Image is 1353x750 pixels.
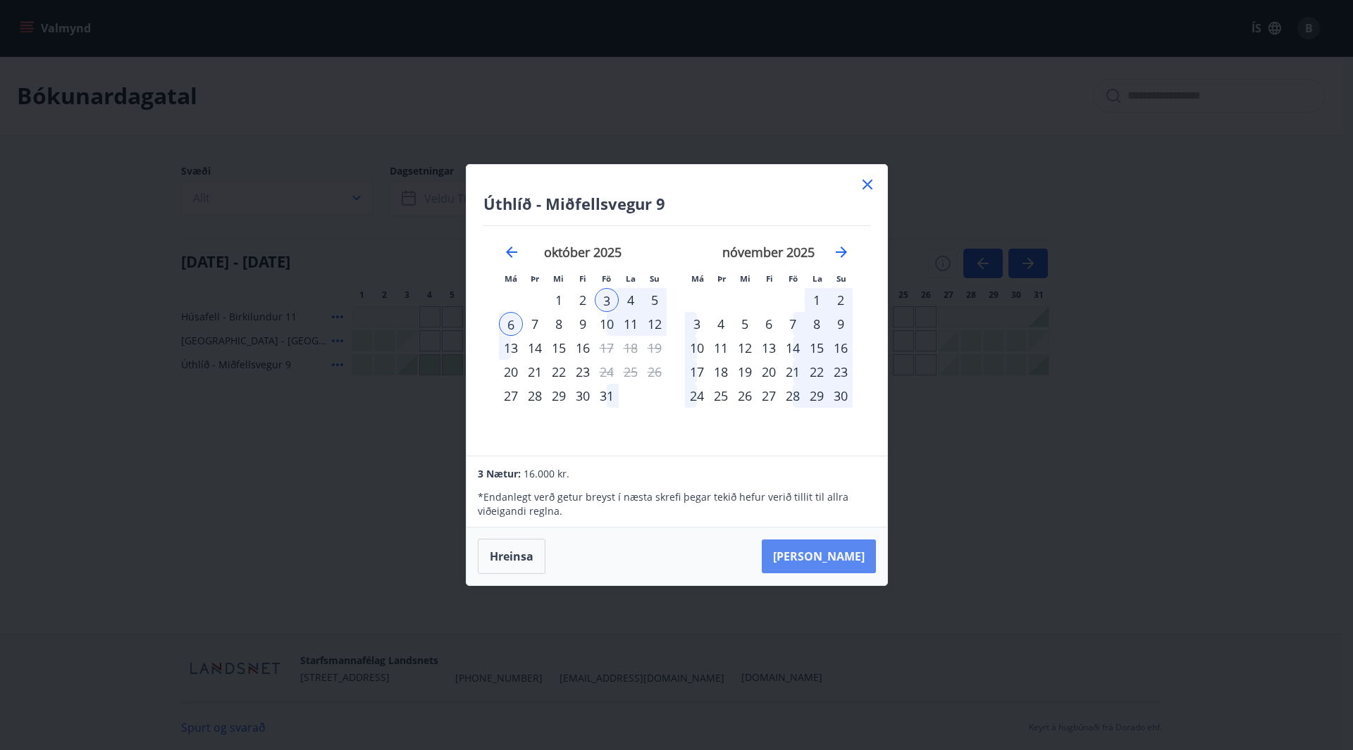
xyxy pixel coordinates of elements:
[579,273,586,284] small: Fi
[805,336,829,360] td: Choose laugardagur, 15. nóvember 2025 as your check-in date. It’s available.
[595,384,619,408] div: 31
[595,360,619,384] td: Choose föstudagur, 24. október 2025 as your check-in date. It’s available.
[691,273,704,284] small: Má
[547,288,571,312] div: 1
[685,384,709,408] td: Choose mánudagur, 24. nóvember 2025 as your check-in date. It’s available.
[717,273,726,284] small: Þr
[571,312,595,336] div: 9
[829,288,853,312] div: 2
[547,336,571,360] td: Choose miðvikudagur, 15. október 2025 as your check-in date. It’s available.
[571,288,595,312] td: Choose fimmtudagur, 2. október 2025 as your check-in date. It’s available.
[547,312,571,336] td: Choose miðvikudagur, 8. október 2025 as your check-in date. It’s available.
[505,273,517,284] small: Má
[709,384,733,408] div: 25
[595,288,619,312] td: Selected as start date. föstudagur, 3. október 2025
[595,312,619,336] div: 10
[781,384,805,408] div: 28
[805,384,829,408] td: Choose laugardagur, 29. nóvember 2025 as your check-in date. It’s available.
[757,360,781,384] td: Choose fimmtudagur, 20. nóvember 2025 as your check-in date. It’s available.
[829,336,853,360] td: Choose sunnudagur, 16. nóvember 2025 as your check-in date. It’s available.
[757,336,781,360] div: 13
[781,360,805,384] div: 21
[709,312,733,336] div: 4
[805,360,829,384] td: Choose laugardagur, 22. nóvember 2025 as your check-in date. It’s available.
[531,273,539,284] small: Þr
[553,273,564,284] small: Mi
[547,384,571,408] div: 29
[571,384,595,408] td: Choose fimmtudagur, 30. október 2025 as your check-in date. It’s available.
[733,384,757,408] div: 26
[829,288,853,312] td: Choose sunnudagur, 2. nóvember 2025 as your check-in date. It’s available.
[643,288,667,312] div: 5
[499,360,523,384] div: Aðeins innritun í boði
[499,360,523,384] td: Choose mánudagur, 20. október 2025 as your check-in date. It’s available.
[478,467,521,480] span: 3 Nætur:
[571,360,595,384] div: 23
[829,360,853,384] div: 23
[733,336,757,360] div: 12
[781,384,805,408] td: Choose föstudagur, 28. nóvember 2025 as your check-in date. It’s available.
[805,288,829,312] div: 1
[547,360,571,384] div: 22
[709,312,733,336] td: Choose þriðjudagur, 4. nóvember 2025 as your check-in date. It’s available.
[733,360,757,384] td: Choose miðvikudagur, 19. nóvember 2025 as your check-in date. It’s available.
[733,312,757,336] td: Choose miðvikudagur, 5. nóvember 2025 as your check-in date. It’s available.
[650,273,660,284] small: Su
[757,336,781,360] td: Choose fimmtudagur, 13. nóvember 2025 as your check-in date. It’s available.
[483,226,870,439] div: Calendar
[547,288,571,312] td: Choose miðvikudagur, 1. október 2025 as your check-in date. It’s available.
[544,244,622,261] strong: október 2025
[762,539,876,573] button: [PERSON_NAME]
[805,312,829,336] div: 8
[733,336,757,360] td: Choose miðvikudagur, 12. nóvember 2025 as your check-in date. It’s available.
[685,312,709,336] div: 3
[523,360,547,384] td: Choose þriðjudagur, 21. október 2025 as your check-in date. It’s available.
[709,360,733,384] div: 18
[709,384,733,408] td: Choose þriðjudagur, 25. nóvember 2025 as your check-in date. It’s available.
[595,384,619,408] td: Choose föstudagur, 31. október 2025 as your check-in date. It’s available.
[523,384,547,408] div: 28
[833,244,850,261] div: Move forward to switch to the next month.
[836,273,846,284] small: Su
[619,336,643,360] td: Not available. laugardagur, 18. október 2025
[619,288,643,312] div: 4
[523,336,547,360] td: Choose þriðjudagur, 14. október 2025 as your check-in date. It’s available.
[805,360,829,384] div: 22
[602,273,611,284] small: Fö
[626,273,636,284] small: La
[685,360,709,384] div: 17
[595,336,619,360] td: Choose föstudagur, 17. október 2025 as your check-in date. It’s available.
[685,312,709,336] td: Choose mánudagur, 3. nóvember 2025 as your check-in date. It’s available.
[499,312,523,336] div: 6
[571,336,595,360] div: 16
[740,273,750,284] small: Mi
[595,336,619,360] div: Aðeins útritun í boði
[499,384,523,408] td: Choose mánudagur, 27. október 2025 as your check-in date. It’s available.
[781,312,805,336] td: Choose föstudagur, 7. nóvember 2025 as your check-in date. It’s available.
[781,336,805,360] div: 14
[571,312,595,336] td: Choose fimmtudagur, 9. október 2025 as your check-in date. It’s available.
[829,336,853,360] div: 16
[643,312,667,336] div: 12
[709,336,733,360] td: Choose þriðjudagur, 11. nóvember 2025 as your check-in date. It’s available.
[805,336,829,360] div: 15
[709,336,733,360] div: 11
[829,360,853,384] td: Choose sunnudagur, 23. nóvember 2025 as your check-in date. It’s available.
[757,312,781,336] div: 6
[685,336,709,360] div: 10
[523,360,547,384] div: 21
[571,384,595,408] div: 30
[499,336,523,360] td: Choose mánudagur, 13. október 2025 as your check-in date. It’s available.
[643,312,667,336] td: Choose sunnudagur, 12. október 2025 as your check-in date. It’s available.
[547,360,571,384] td: Choose miðvikudagur, 22. október 2025 as your check-in date. It’s available.
[813,273,822,284] small: La
[685,360,709,384] td: Choose mánudagur, 17. nóvember 2025 as your check-in date. It’s available.
[499,384,523,408] div: Aðeins innritun í boði
[789,273,798,284] small: Fö
[523,336,547,360] div: 14
[523,312,547,336] div: 7
[619,288,643,312] td: Selected. laugardagur, 4. október 2025
[619,312,643,336] td: Choose laugardagur, 11. október 2025 as your check-in date. It’s available.
[781,360,805,384] td: Choose föstudagur, 21. nóvember 2025 as your check-in date. It’s available.
[829,312,853,336] td: Choose sunnudagur, 9. nóvember 2025 as your check-in date. It’s available.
